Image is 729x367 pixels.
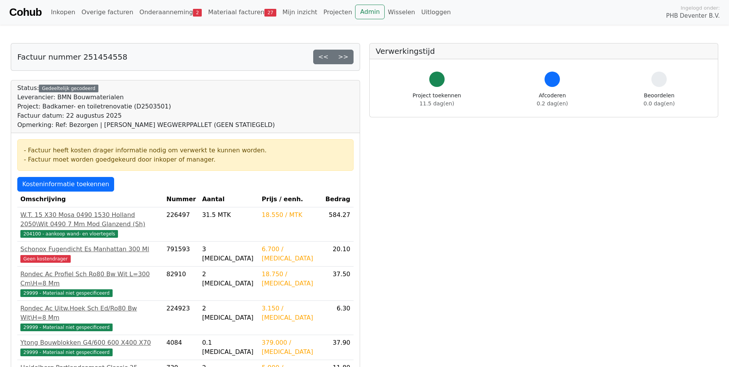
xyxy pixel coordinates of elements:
[20,304,160,332] a: Rondec Ac Uitw.Hoek Sch Ed/Ro80 Bw Wit\H=8 Mm29999 - Materiaal niet gespecificeerd
[681,4,720,12] span: Ingelogd onder:
[17,83,275,130] div: Status:
[322,335,353,360] td: 37.90
[163,301,199,335] td: 224923
[163,267,199,301] td: 82910
[413,92,461,108] div: Project toekennen
[17,177,114,192] a: Kosteninformatie toekennen
[262,210,319,220] div: 18.550 / MTK
[20,210,160,238] a: W.T. 15 X30 Mosa 0490 1530 Holland 2050\Wit 0490 7 Mm Mod Glanzend (Sh)204100 - aankoop wand- en ...
[136,5,205,20] a: Onderaanneming2
[202,210,256,220] div: 31.5 MTK
[202,270,256,288] div: 2 [MEDICAL_DATA]
[279,5,320,20] a: Mijn inzicht
[320,5,355,20] a: Projecten
[385,5,418,20] a: Wisselen
[17,102,275,111] div: Project: Badkamer- en toiletrenovatie (D2503501)
[20,338,160,357] a: Ytong Bouwblokken G4/600 600 X400 X7029999 - Materiaal niet gespecificeerd
[9,3,42,22] a: Cohub
[163,335,199,360] td: 4084
[20,270,160,297] a: Rondec Ac Profiel Sch Ro80 Bw Wit L=300 Cm\H=8 Mm29999 - Materiaal niet gespecificeerd
[202,338,256,357] div: 0.1 [MEDICAL_DATA]
[17,192,163,207] th: Omschrijving
[20,255,71,263] span: Geen kostendrager
[20,304,160,322] div: Rondec Ac Uitw.Hoek Sch Ed/Ro80 Bw Wit\H=8 Mm
[17,93,275,102] div: Leverancier: BMN Bouwmaterialen
[202,304,256,322] div: 2 [MEDICAL_DATA]
[20,270,160,288] div: Rondec Ac Profiel Sch Ro80 Bw Wit L=300 Cm\H=8 Mm
[17,111,275,120] div: Factuur datum: 22 augustus 2025
[20,349,113,356] span: 29999 - Materiaal niet gespecificeerd
[322,242,353,267] td: 20.10
[20,210,160,229] div: W.T. 15 X30 Mosa 0490 1530 Holland 2050\Wit 0490 7 Mm Mod Glanzend (Sh)
[322,192,353,207] th: Bedrag
[163,242,199,267] td: 791593
[262,245,319,263] div: 6.700 / [MEDICAL_DATA]
[313,50,334,64] a: <<
[420,100,454,107] span: 11.5 dag(en)
[262,270,319,288] div: 18.750 / [MEDICAL_DATA]
[17,120,275,130] div: Opmerking: Ref: Bezorgen | [PERSON_NAME] WEGWERPPALLET (GEEN STATIEGELD)
[48,5,78,20] a: Inkopen
[199,192,259,207] th: Aantal
[322,267,353,301] td: 37.50
[20,245,160,263] a: Schonox Fugendicht Es Manhattan 300 MlGeen kostendrager
[262,338,319,357] div: 379.000 / [MEDICAL_DATA]
[78,5,136,20] a: Overige facturen
[20,338,160,347] div: Ytong Bouwblokken G4/600 600 X400 X70
[376,47,712,56] h5: Verwerkingstijd
[264,9,276,17] span: 27
[537,100,568,107] span: 0.2 dag(en)
[322,301,353,335] td: 6.30
[20,245,160,254] div: Schonox Fugendicht Es Manhattan 300 Ml
[262,304,319,322] div: 3.150 / [MEDICAL_DATA]
[193,9,202,17] span: 2
[644,100,675,107] span: 0.0 dag(en)
[202,245,256,263] div: 3 [MEDICAL_DATA]
[39,85,98,92] div: Gedeeltelijk gecodeerd
[418,5,454,20] a: Uitloggen
[20,289,113,297] span: 29999 - Materiaal niet gespecificeerd
[20,324,113,331] span: 29999 - Materiaal niet gespecificeerd
[322,207,353,242] td: 584.27
[24,146,347,155] div: - Factuur heeft kosten drager informatie nodig om verwerkt te kunnen worden.
[17,52,127,62] h5: Factuur nummer 251454558
[333,50,354,64] a: >>
[644,92,675,108] div: Beoordelen
[205,5,279,20] a: Materiaal facturen27
[24,155,347,164] div: - Factuur moet worden goedgekeurd door inkoper of manager.
[355,5,385,19] a: Admin
[537,92,568,108] div: Afcoderen
[163,192,199,207] th: Nummer
[20,230,118,238] span: 204100 - aankoop wand- en vloertegels
[163,207,199,242] td: 226497
[259,192,322,207] th: Prijs / eenh.
[666,12,720,20] span: PHB Deventer B.V.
